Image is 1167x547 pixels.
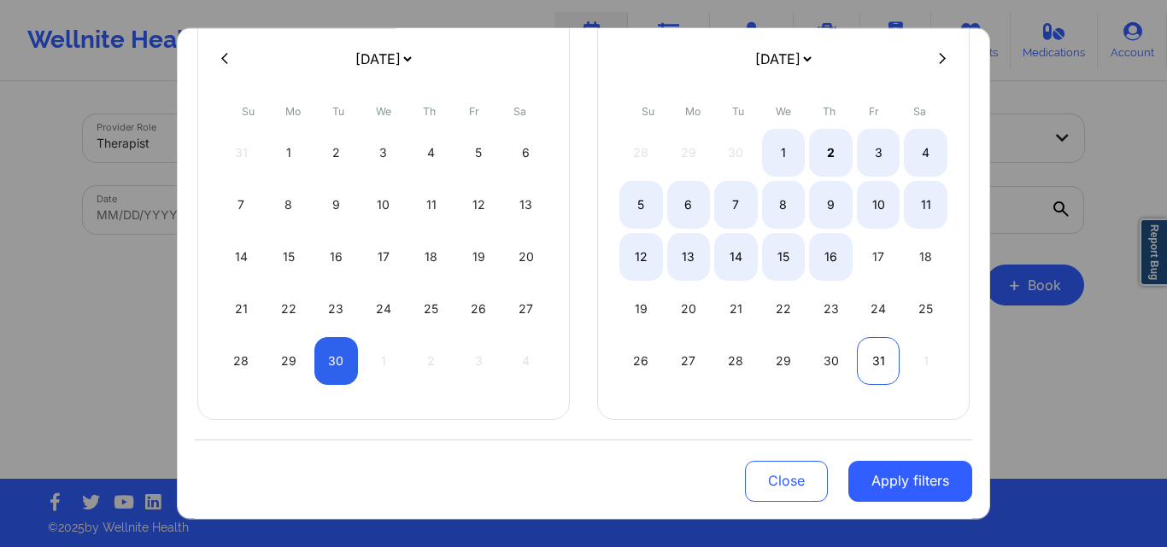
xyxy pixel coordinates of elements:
[504,180,548,228] div: Sat Sep 13 2025
[913,104,926,117] abbr: Saturday
[314,128,358,176] div: Tue Sep 02 2025
[776,104,791,117] abbr: Wednesday
[362,284,406,332] div: Wed Sep 24 2025
[332,104,344,117] abbr: Tuesday
[619,180,663,228] div: Sun Oct 05 2025
[762,336,806,384] div: Wed Oct 29 2025
[220,284,263,332] div: Sun Sep 21 2025
[314,180,358,228] div: Tue Sep 09 2025
[409,180,453,228] div: Thu Sep 11 2025
[409,284,453,332] div: Thu Sep 25 2025
[619,336,663,384] div: Sun Oct 26 2025
[220,336,263,384] div: Sun Sep 28 2025
[314,284,358,332] div: Tue Sep 23 2025
[513,104,526,117] abbr: Saturday
[457,128,501,176] div: Fri Sep 05 2025
[667,180,711,228] div: Mon Oct 06 2025
[362,128,406,176] div: Wed Sep 03 2025
[409,128,453,176] div: Thu Sep 04 2025
[745,461,828,502] button: Close
[362,232,406,280] div: Wed Sep 17 2025
[667,284,711,332] div: Mon Oct 20 2025
[667,232,711,280] div: Mon Oct 13 2025
[904,128,947,176] div: Sat Oct 04 2025
[457,232,501,280] div: Fri Sep 19 2025
[619,232,663,280] div: Sun Oct 12 2025
[423,104,436,117] abbr: Thursday
[762,284,806,332] div: Wed Oct 22 2025
[857,336,900,384] div: Fri Oct 31 2025
[267,128,311,176] div: Mon Sep 01 2025
[685,104,701,117] abbr: Monday
[714,284,758,332] div: Tue Oct 21 2025
[809,284,853,332] div: Thu Oct 23 2025
[314,232,358,280] div: Tue Sep 16 2025
[732,104,744,117] abbr: Tuesday
[469,104,479,117] abbr: Friday
[857,232,900,280] div: Fri Oct 17 2025
[857,128,900,176] div: Fri Oct 03 2025
[409,232,453,280] div: Thu Sep 18 2025
[376,104,391,117] abbr: Wednesday
[285,104,301,117] abbr: Monday
[904,180,947,228] div: Sat Oct 11 2025
[848,461,972,502] button: Apply filters
[857,180,900,228] div: Fri Oct 10 2025
[642,104,654,117] abbr: Sunday
[714,180,758,228] div: Tue Oct 07 2025
[314,336,358,384] div: Tue Sep 30 2025
[267,232,311,280] div: Mon Sep 15 2025
[809,336,853,384] div: Thu Oct 30 2025
[504,284,548,332] div: Sat Sep 27 2025
[762,128,806,176] div: Wed Oct 01 2025
[619,284,663,332] div: Sun Oct 19 2025
[869,104,879,117] abbr: Friday
[504,128,548,176] div: Sat Sep 06 2025
[267,180,311,228] div: Mon Sep 08 2025
[362,180,406,228] div: Wed Sep 10 2025
[762,180,806,228] div: Wed Oct 08 2025
[267,284,311,332] div: Mon Sep 22 2025
[267,336,311,384] div: Mon Sep 29 2025
[762,232,806,280] div: Wed Oct 15 2025
[809,180,853,228] div: Thu Oct 09 2025
[220,180,263,228] div: Sun Sep 07 2025
[220,232,263,280] div: Sun Sep 14 2025
[904,232,947,280] div: Sat Oct 18 2025
[457,180,501,228] div: Fri Sep 12 2025
[242,104,255,117] abbr: Sunday
[714,232,758,280] div: Tue Oct 14 2025
[809,232,853,280] div: Thu Oct 16 2025
[667,336,711,384] div: Mon Oct 27 2025
[904,284,947,332] div: Sat Oct 25 2025
[857,284,900,332] div: Fri Oct 24 2025
[504,232,548,280] div: Sat Sep 20 2025
[457,284,501,332] div: Fri Sep 26 2025
[823,104,836,117] abbr: Thursday
[714,336,758,384] div: Tue Oct 28 2025
[809,128,853,176] div: Thu Oct 02 2025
